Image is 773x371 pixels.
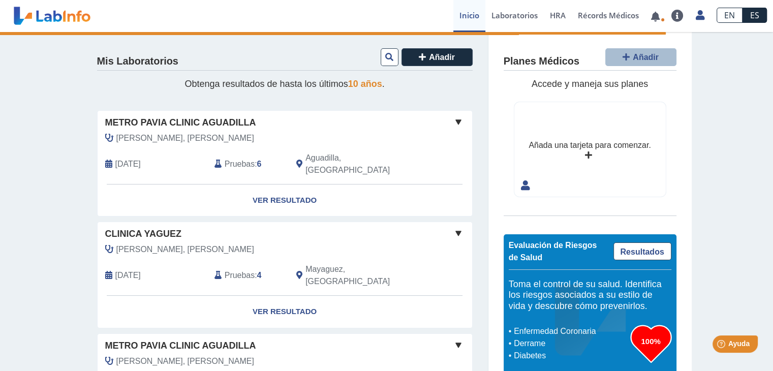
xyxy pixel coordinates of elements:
[305,152,418,176] span: Aguadilla, PR
[225,158,255,170] span: Pruebas
[207,152,289,176] div: :
[717,8,743,23] a: EN
[683,331,762,360] iframe: Help widget launcher
[429,53,455,61] span: Añadir
[631,335,671,348] h3: 100%
[116,355,254,367] span: Baez Torres, Jose
[105,116,256,130] span: Metro Pavia Clinic Aguadilla
[97,55,178,68] h4: Mis Laboratorios
[115,158,141,170] span: 2025-07-16
[116,243,254,256] span: Baez Torres, Jose
[605,48,676,66] button: Añadir
[257,271,262,280] b: 4
[511,350,631,362] li: Diabetes
[509,279,671,312] h5: Toma el control de su salud. Identifica los riesgos asociados a su estilo de vida y descubre cómo...
[511,325,631,337] li: Enfermedad Coronaria
[743,8,767,23] a: ES
[511,337,631,350] li: Derrame
[305,263,418,288] span: Mayaguez, PR
[529,139,651,151] div: Añada una tarjeta para comenzar.
[401,48,473,66] button: Añadir
[115,269,141,282] span: 2024-12-06
[257,160,262,168] b: 6
[550,10,566,20] span: HRA
[633,53,659,61] span: Añadir
[184,79,384,89] span: Obtenga resultados de hasta los últimos .
[207,263,289,288] div: :
[98,296,472,328] a: Ver Resultado
[348,79,382,89] span: 10 años
[532,79,648,89] span: Accede y maneja sus planes
[116,132,254,144] span: Gonzalez Sanchez, Roberto
[105,339,256,353] span: Metro Pavia Clinic Aguadilla
[225,269,255,282] span: Pruebas
[98,184,472,217] a: Ver Resultado
[504,55,579,68] h4: Planes Médicos
[105,227,181,241] span: Clinica Yaguez
[509,241,597,262] span: Evaluación de Riesgos de Salud
[613,242,671,260] a: Resultados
